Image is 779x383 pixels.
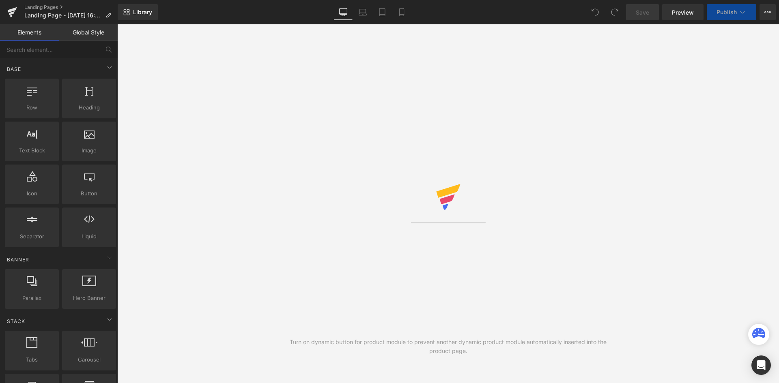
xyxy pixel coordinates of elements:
a: Landing Pages [24,4,118,11]
span: Stack [6,317,26,325]
a: Laptop [353,4,372,20]
span: Heading [65,103,114,112]
a: Tablet [372,4,392,20]
span: Text Block [7,146,56,155]
span: Base [6,65,22,73]
span: Row [7,103,56,112]
span: Preview [672,8,694,17]
span: Parallax [7,294,56,302]
a: Mobile [392,4,411,20]
span: Library [133,9,152,16]
span: Save [636,8,649,17]
button: Publish [707,4,756,20]
span: Carousel [65,355,114,364]
a: Desktop [334,4,353,20]
a: Preview [662,4,704,20]
span: Hero Banner [65,294,114,302]
div: Open Intercom Messenger [751,355,771,375]
a: New Library [118,4,158,20]
button: Redo [607,4,623,20]
span: Liquid [65,232,114,241]
span: Banner [6,256,30,263]
div: Turn on dynamic button for product module to prevent another dynamic product module automatically... [283,338,614,355]
span: Image [65,146,114,155]
span: Tabs [7,355,56,364]
span: Icon [7,189,56,198]
button: Undo [587,4,603,20]
button: More [760,4,776,20]
span: Button [65,189,114,198]
span: Landing Page - [DATE] 16:16:02 [24,12,102,19]
span: Publish [717,9,737,15]
a: Global Style [59,24,118,41]
span: Separator [7,232,56,241]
